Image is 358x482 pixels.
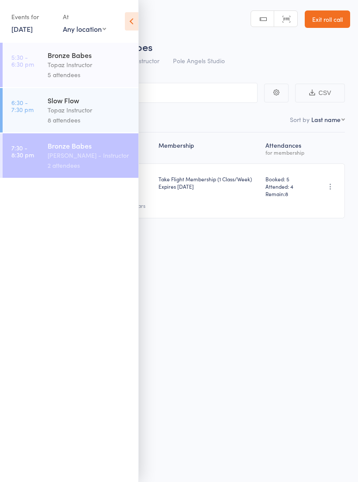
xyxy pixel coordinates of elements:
[3,133,138,178] a: 7:30 -8:30 pmBronze Babes[PERSON_NAME] - Instructor2 attendees
[3,88,138,132] a: 6:30 -7:30 pmSlow FlowTopaz Instructor8 attendees
[262,136,311,160] div: Atten­dances
[11,144,34,158] time: 7:30 - 8:30 pm
[265,149,307,155] div: for membership
[265,175,307,183] span: Booked: 5
[48,50,131,60] div: Bronze Babes
[63,24,106,34] div: Any location
[290,115,310,124] label: Sort by
[48,150,131,160] div: [PERSON_NAME] - Instructor
[11,54,34,68] time: 5:30 - 6:30 pm
[295,84,345,102] button: CSV
[3,43,138,87] a: 5:30 -6:30 pmBronze BabesTopaz Instructor5 attendees
[155,136,262,160] div: Membership
[48,105,131,115] div: Topaz Instructor
[311,115,341,124] div: Last name
[11,24,33,34] a: [DATE]
[48,115,131,125] div: 8 attendees
[48,141,131,150] div: Bronze Babes
[265,183,307,190] span: Attended: 4
[158,183,258,190] div: Expires [DATE]
[285,190,288,197] span: 8
[305,10,350,28] a: Exit roll call
[48,160,131,170] div: 2 attendees
[48,95,131,105] div: Slow Flow
[265,190,307,197] span: Remain:
[11,10,54,24] div: Events for
[158,175,258,190] div: Take Flight Membership (1 Class/Week)
[173,56,225,65] span: Pole Angels Studio
[11,99,34,113] time: 6:30 - 7:30 pm
[48,70,131,80] div: 5 attendees
[63,10,106,24] div: At
[48,60,131,70] div: Topaz Instructor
